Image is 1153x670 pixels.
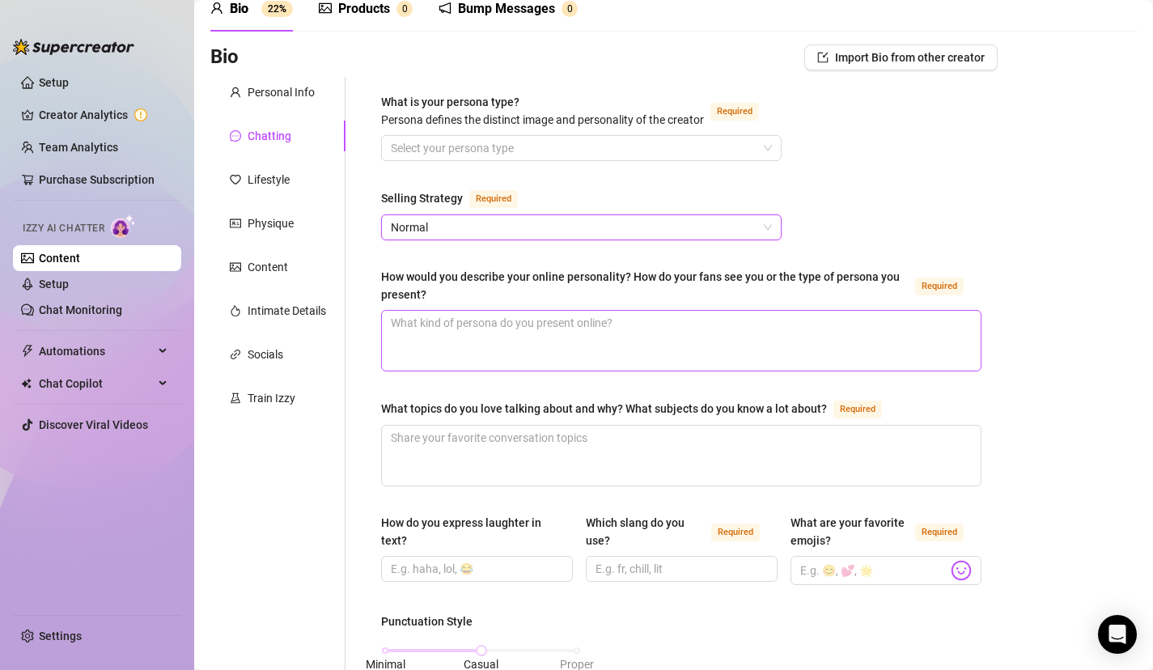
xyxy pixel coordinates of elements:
[39,173,155,186] a: Purchase Subscription
[21,345,34,358] span: thunderbolt
[111,214,136,238] img: AI Chatter
[230,349,241,360] span: link
[248,83,315,101] div: Personal Info
[469,190,518,208] span: Required
[39,338,154,364] span: Automations
[791,514,909,549] div: What are your favorite emojis?
[835,51,985,64] span: Import Bio from other creator
[381,399,900,418] label: What topics do you love talking about and why? What subjects do you know a lot about?
[39,278,69,290] a: Setup
[210,2,223,15] span: user
[381,613,473,630] div: Punctuation Style
[248,127,291,145] div: Chatting
[833,401,882,418] span: Required
[230,174,241,185] span: heart
[230,130,241,142] span: message
[381,113,704,126] span: Persona defines the distinct image and personality of the creator
[439,2,451,15] span: notification
[230,305,241,316] span: fire
[39,371,154,396] span: Chat Copilot
[319,2,332,15] span: picture
[210,45,239,70] h3: Bio
[248,346,283,363] div: Socials
[382,311,981,371] textarea: How would you describe your online personality? How do your fans see you or the type of persona y...
[381,613,484,630] label: Punctuation Style
[915,524,964,541] span: Required
[915,278,964,295] span: Required
[230,218,241,229] span: idcard
[39,141,118,154] a: Team Analytics
[23,221,104,236] span: Izzy AI Chatter
[391,560,560,578] input: How do you express laughter in text?
[381,189,536,208] label: Selling Strategy
[381,514,573,549] label: How do you express laughter in text?
[381,268,909,303] div: How would you describe your online personality? How do your fans see you or the type of persona y...
[230,87,241,98] span: user
[817,52,829,63] span: import
[710,103,759,121] span: Required
[39,252,80,265] a: Content
[382,426,981,486] textarea: What topics do you love talking about and why? What subjects do you know a lot about?
[39,418,148,431] a: Discover Viral Videos
[381,400,827,418] div: What topics do you love talking about and why? What subjects do you know a lot about?
[800,560,948,581] input: What are your favorite emojis?
[381,189,463,207] div: Selling Strategy
[39,76,69,89] a: Setup
[230,261,241,273] span: picture
[791,514,982,549] label: What are your favorite emojis?
[381,268,981,303] label: How would you describe your online personality? How do your fans see you or the type of persona y...
[39,303,122,316] a: Chat Monitoring
[951,560,972,581] img: svg%3e
[248,389,295,407] div: Train Izzy
[562,1,578,17] sup: 0
[396,1,413,17] sup: 0
[586,514,778,549] label: Which slang do you use?
[804,45,998,70] button: Import Bio from other creator
[391,215,772,240] span: Normal
[230,392,241,404] span: experiment
[261,1,293,17] sup: 22%
[381,95,704,126] span: What is your persona type?
[1098,615,1137,654] div: Open Intercom Messenger
[248,214,294,232] div: Physique
[39,102,168,128] a: Creator Analytics exclamation-circle
[13,39,134,55] img: logo-BBDzfeDw.svg
[248,171,290,189] div: Lifestyle
[711,524,760,541] span: Required
[248,302,326,320] div: Intimate Details
[596,560,765,578] input: Which slang do you use?
[586,514,705,549] div: Which slang do you use?
[39,630,82,642] a: Settings
[21,378,32,389] img: Chat Copilot
[248,258,288,276] div: Content
[381,514,562,549] div: How do you express laughter in text?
